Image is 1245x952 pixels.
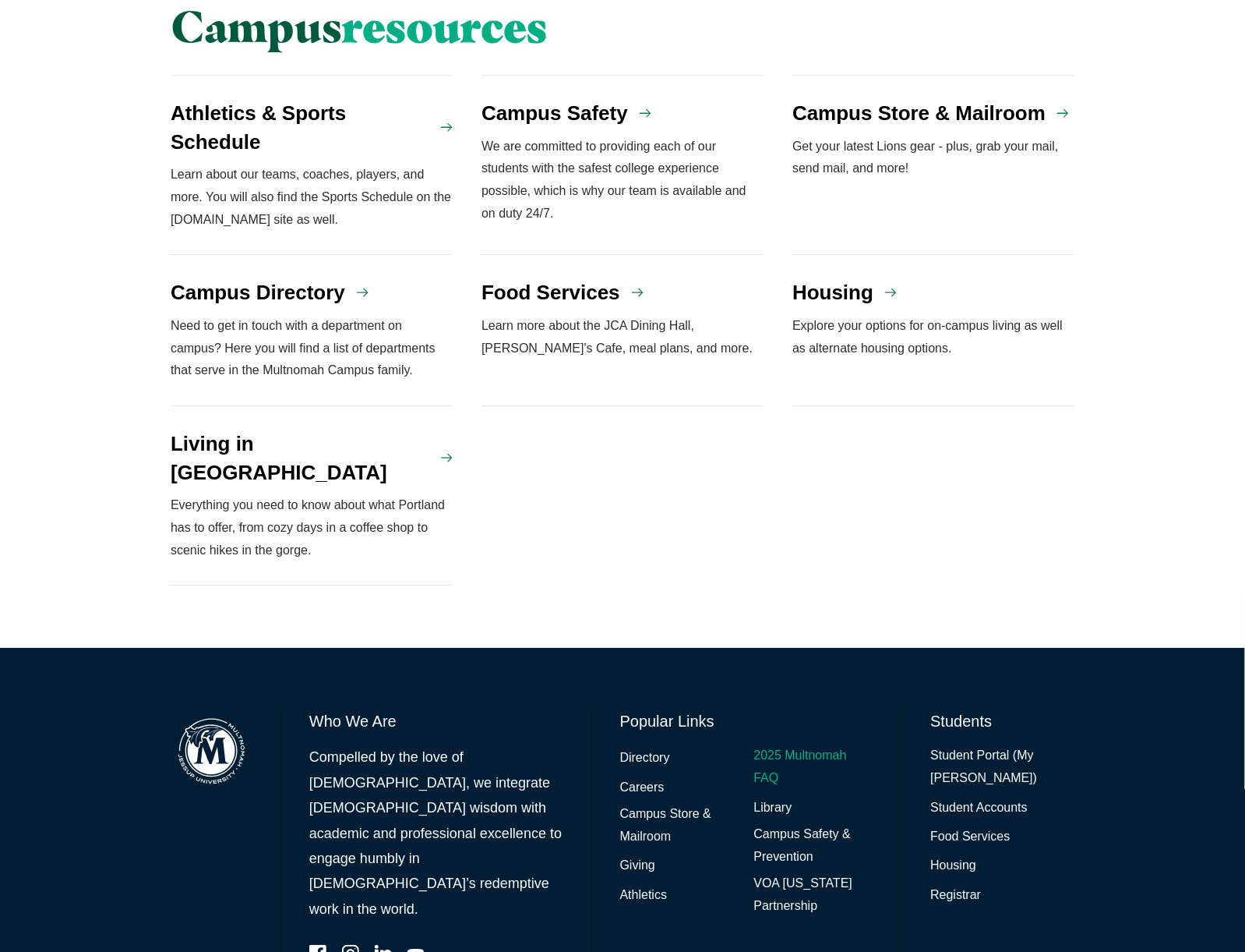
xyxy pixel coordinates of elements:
img: Multnomah Campus of Jessup University logo [171,710,252,792]
p: We are committed to providing each of our students with the safest college experience possible, w... [481,136,764,225]
p: Need to get in touch with a department on campus? Here you will find a list of departments that s... [171,315,453,382]
a: Library [754,797,792,819]
p: Everything you need to know about what Portland has to offer, from cozy days in a coffee shop to ... [171,494,453,561]
a: Campus Safety & Prevention [754,823,874,869]
a: Careers [620,777,665,799]
a: Living in [GEOGRAPHIC_DATA] Everything you need to know about what Portland has to offer, from co... [171,406,453,586]
a: Giving [620,855,655,877]
a: Housing [931,855,977,877]
h4: Living in [GEOGRAPHIC_DATA] [171,430,429,487]
a: Directory [620,747,670,770]
h4: Food Services [481,278,620,306]
a: Athletics & Sports Schedule Learn about our teams, coaches, players, and more. You will also find... [171,75,453,255]
p: Learn about our teams, coaches, players, and more. You will also find the Sports Schedule on the ... [171,164,453,231]
a: Campus Safety We are committed to providing each of our students with the safest college experien... [481,75,764,255]
a: VOA [US_STATE] Partnership [754,872,874,918]
h6: Popular Links [620,710,874,732]
a: Campus Store & Mailroom Get your latest Lions gear - plus, grab your mail, send mail, and more! [792,75,1074,255]
a: Athletics [620,884,667,907]
a: 2025 Multnomah FAQ [754,745,874,790]
h2: Campus [171,2,764,51]
h4: Housing [792,278,873,306]
h4: Campus Store & Mailroom [792,99,1046,127]
h4: Campus Directory [171,278,345,306]
p: Compelled by the love of [DEMOGRAPHIC_DATA], we integrate [DEMOGRAPHIC_DATA] wisdom with academic... [309,745,563,922]
a: Food Services Learn more about the JCA Dining Hall, [PERSON_NAME]'s Cafe, meal plans, and more. [481,255,764,406]
a: Campus Store & Mailroom [620,803,740,848]
h6: Students [931,710,1074,732]
h4: Athletics & Sports Schedule [171,99,429,156]
a: Housing Explore your options for on-campus living as well as alternate housing options. [792,255,1074,406]
p: Learn more about the JCA Dining Hall, [PERSON_NAME]'s Cafe, meal plans, and more. [481,315,764,360]
a: Campus Directory Need to get in touch with a department on campus? Here you will find a list of d... [171,255,453,406]
a: Food Services [931,826,1010,848]
p: Get your latest Lions gear - plus, grab your mail, send mail, and more! [792,136,1074,181]
a: Student Portal (My [PERSON_NAME]) [931,745,1074,790]
a: Student Accounts [931,797,1028,819]
h4: Campus Safety [481,99,628,127]
a: Registrar [931,884,982,907]
h6: Who We Are [309,710,563,732]
p: Explore your options for on-campus living as well as alternate housing options. [792,315,1074,360]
